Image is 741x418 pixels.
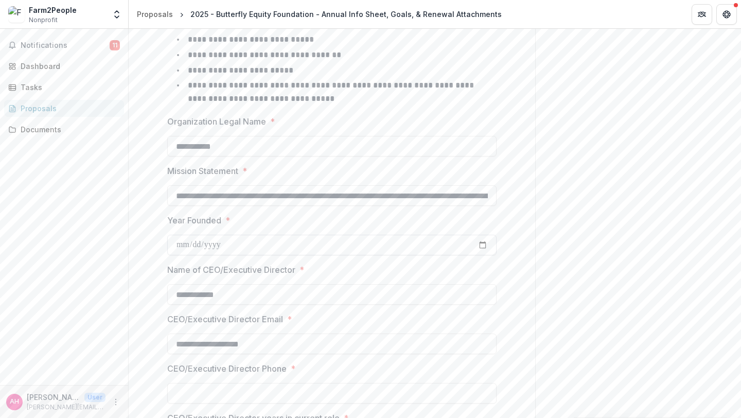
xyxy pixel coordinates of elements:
a: Documents [4,121,124,138]
p: CEO/Executive Director Email [167,313,283,325]
div: Tasks [21,82,116,93]
div: Dashboard [21,61,116,72]
div: Farm2People [29,5,77,15]
p: Name of CEO/Executive Director [167,264,295,276]
div: Proposals [137,9,173,20]
button: More [110,396,122,408]
span: Nonprofit [29,15,58,25]
div: Documents [21,124,116,135]
button: Open entity switcher [110,4,124,25]
p: CEO/Executive Director Phone [167,362,287,375]
p: Mission Statement [167,165,238,177]
button: Partners [692,4,712,25]
a: Tasks [4,79,124,96]
div: Anna Hopkins [10,398,19,405]
div: Proposals [21,103,116,114]
p: [PERSON_NAME][EMAIL_ADDRESS][DOMAIN_NAME] [27,403,105,412]
button: Get Help [716,4,737,25]
a: Proposals [133,7,177,22]
a: Dashboard [4,58,124,75]
img: Farm2People [8,6,25,23]
button: Notifications11 [4,37,124,54]
p: [PERSON_NAME] [27,392,80,403]
span: Notifications [21,41,110,50]
p: Year Founded [167,214,221,227]
nav: breadcrumb [133,7,506,22]
p: Organization Legal Name [167,115,266,128]
div: 2025 - Butterfly Equity Foundation - Annual Info Sheet, Goals, & Renewal Attachments [190,9,502,20]
span: 11 [110,40,120,50]
p: User [84,393,105,402]
a: Proposals [4,100,124,117]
